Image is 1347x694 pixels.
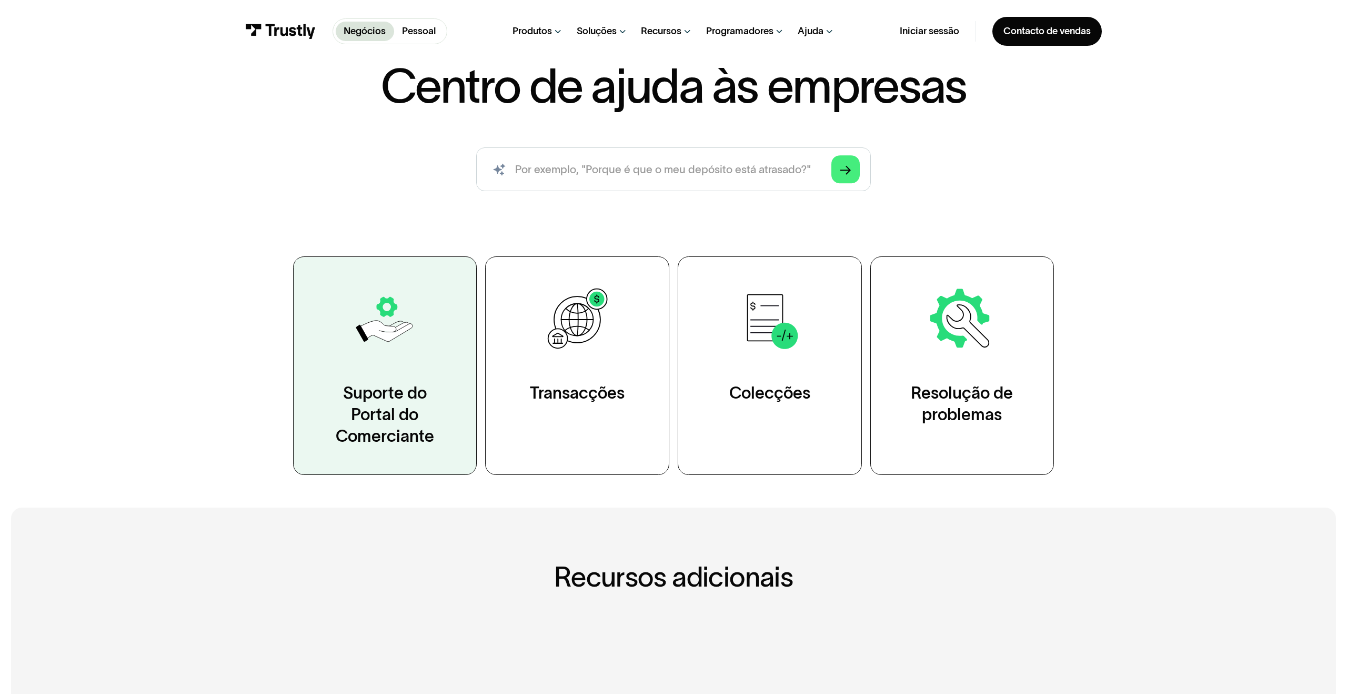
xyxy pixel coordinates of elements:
div: Ajuda [798,25,823,38]
a: Pessoal [394,22,444,41]
a: Contacto de vendas [992,17,1101,46]
div: Soluções [577,25,617,38]
a: Resolução de problemas [870,256,1054,475]
div: Recursos [641,25,681,38]
div: Transacções [530,382,625,404]
p: Negócios [344,24,386,38]
a: Negócios [336,22,394,41]
p: Pessoal [402,24,436,38]
img: Trustly Logótipo [245,24,316,38]
a: Colecções [678,256,862,475]
div: Contacto de vendas [1003,25,1091,38]
a: Iniciar sessão [900,25,959,38]
div: Produtos [512,25,552,38]
h2: Recursos adicionais [279,562,1068,592]
div: Programadores [706,25,773,38]
form: Search [476,147,870,191]
input: search [476,147,870,191]
h1: Centro de ajuda às empresas [381,62,967,110]
a: Transacções [485,256,669,475]
a: Suporte do Portal do Comerciante [293,256,477,475]
div: Resolução de problemas [898,382,1026,426]
div: Colecções [729,382,810,404]
div: Suporte do Portal do Comerciante [320,382,449,448]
